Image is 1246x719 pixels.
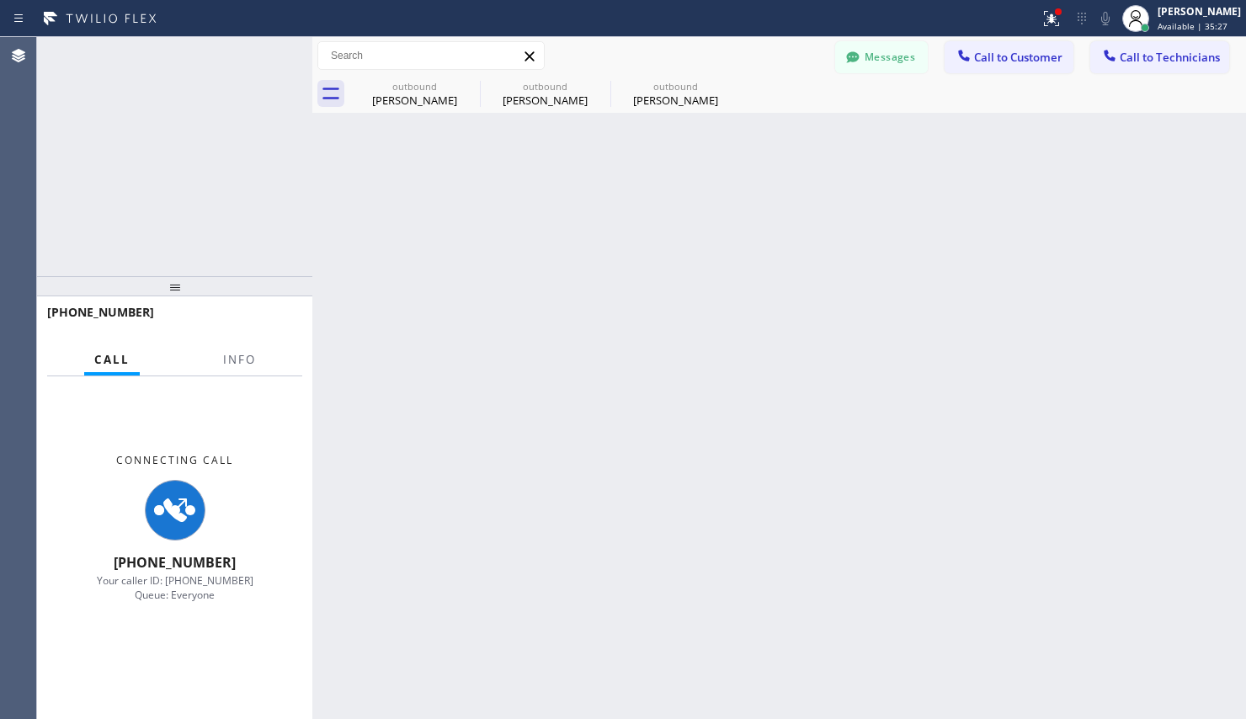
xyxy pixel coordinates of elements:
[213,344,266,376] button: Info
[97,573,253,602] span: Your caller ID: [PHONE_NUMBER] Queue: Everyone
[482,75,609,113] div: Arna Vodenos
[1158,20,1227,32] span: Available | 35:27
[974,50,1062,65] span: Call to Customer
[612,80,739,93] div: outbound
[835,41,928,73] button: Messages
[1158,4,1241,19] div: [PERSON_NAME]
[945,41,1073,73] button: Call to Customer
[47,304,154,320] span: [PHONE_NUMBER]
[1120,50,1220,65] span: Call to Technicians
[351,93,478,108] div: [PERSON_NAME]
[351,75,478,113] div: Mary Link
[84,344,140,376] button: Call
[351,80,478,93] div: outbound
[94,352,130,367] span: Call
[114,553,236,572] span: [PHONE_NUMBER]
[612,93,739,108] div: [PERSON_NAME]
[482,93,609,108] div: [PERSON_NAME]
[223,352,256,367] span: Info
[482,80,609,93] div: outbound
[318,42,544,69] input: Search
[612,75,739,113] div: Erwin Valencia
[1090,41,1229,73] button: Call to Technicians
[1094,7,1117,30] button: Mute
[116,453,233,467] span: Connecting Call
